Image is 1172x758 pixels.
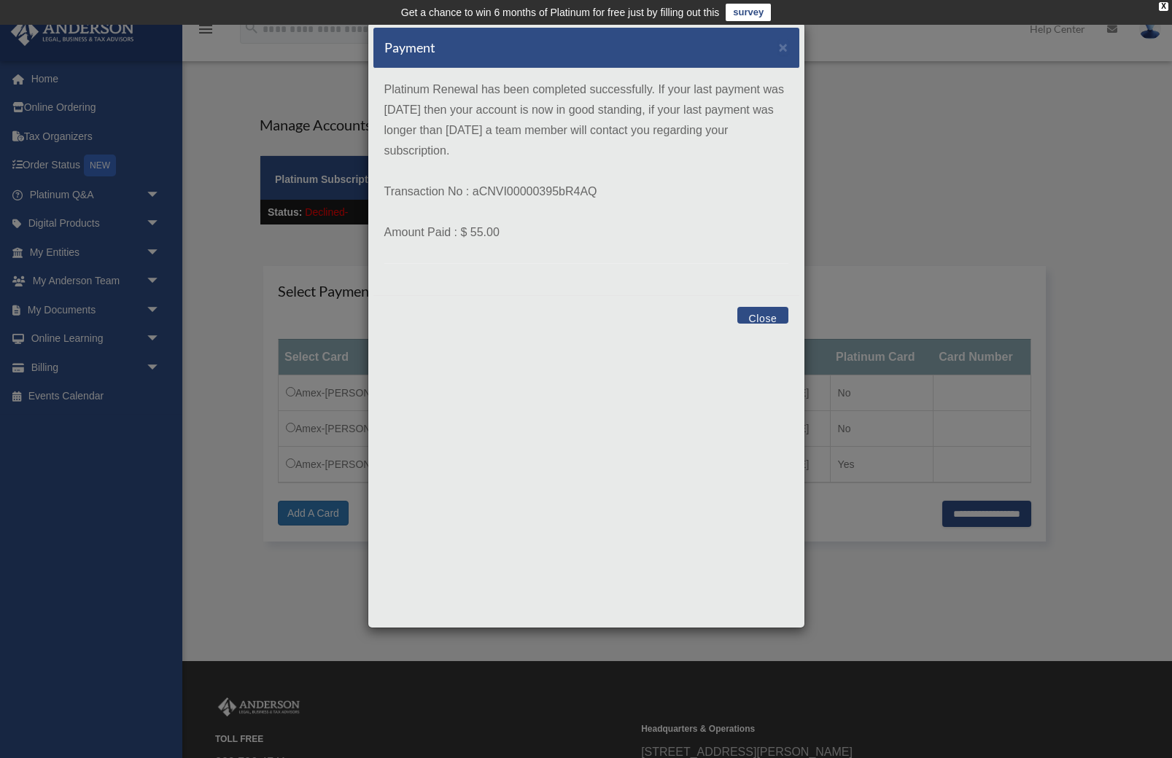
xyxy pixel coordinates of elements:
div: Get a chance to win 6 months of Platinum for free just by filling out this [401,4,720,21]
span: × [779,39,788,55]
a: survey [726,4,771,21]
button: Close [737,307,788,324]
button: Close [779,39,788,55]
p: Platinum Renewal has been completed successfully. If your last payment was [DATE] then your accou... [384,79,788,161]
h5: Payment [384,39,435,57]
div: close [1159,2,1168,11]
p: Transaction No : aCNVI00000395bR4AQ [384,181,788,202]
p: Amount Paid : $ 55.00 [384,222,788,243]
